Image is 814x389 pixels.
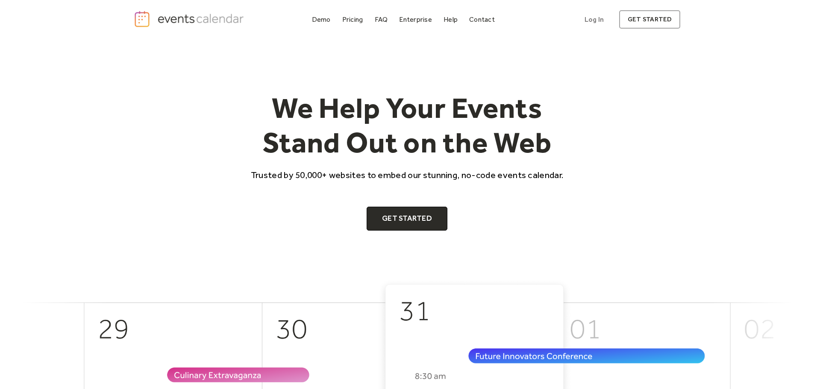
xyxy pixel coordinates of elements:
[312,17,331,22] div: Demo
[371,14,391,25] a: FAQ
[396,14,435,25] a: Enterprise
[466,14,498,25] a: Contact
[367,207,447,231] a: Get Started
[399,17,432,22] div: Enterprise
[243,169,571,181] p: Trusted by 50,000+ websites to embed our stunning, no-code events calendar.
[309,14,334,25] a: Demo
[339,14,367,25] a: Pricing
[342,17,363,22] div: Pricing
[576,10,612,29] a: Log In
[469,17,495,22] div: Contact
[619,10,680,29] a: get started
[243,91,571,160] h1: We Help Your Events Stand Out on the Web
[375,17,388,22] div: FAQ
[444,17,458,22] div: Help
[440,14,461,25] a: Help
[134,10,247,28] a: home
